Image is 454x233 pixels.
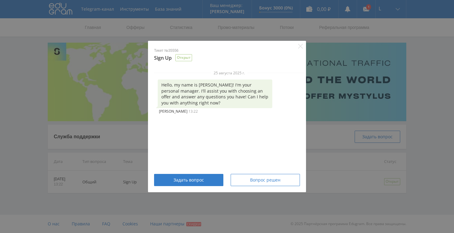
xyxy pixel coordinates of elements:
button: Close [298,44,303,49]
div: Открыт [175,54,192,61]
p: Тикет №35556 [154,48,300,53]
div: Sign Up [154,48,300,62]
span: 25 августа 2025 г. [211,71,247,75]
span: 13:22 [188,109,198,114]
span: Задать вопрос [174,178,204,182]
button: Задать вопрос [154,174,223,186]
div: Hello, my name is [PERSON_NAME]! I'm your personal manager. I'll assist you with choosing an offe... [158,79,272,108]
span: [PERSON_NAME] [159,109,188,114]
button: Вопрос решен [231,174,300,186]
span: Вопрос решен [250,178,280,182]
